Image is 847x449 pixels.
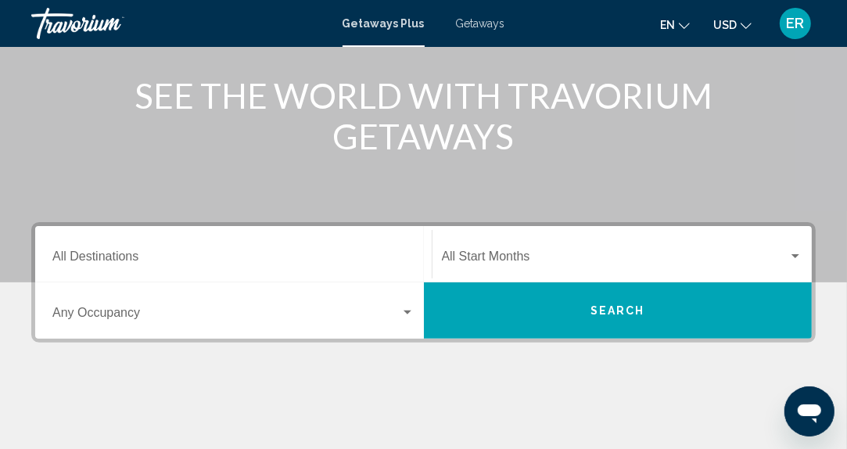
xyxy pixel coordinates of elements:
span: ER [787,16,805,31]
button: Change language [660,13,690,36]
iframe: Button to launch messaging window [784,386,834,436]
div: Search widget [35,226,812,339]
a: Getaways Plus [343,17,425,30]
span: en [660,19,675,31]
button: Search [424,282,813,339]
span: USD [713,19,737,31]
a: Travorium [31,8,327,39]
h1: SEE THE WORLD WITH TRAVORIUM GETAWAYS [131,75,717,156]
button: User Menu [775,7,816,40]
span: Search [590,305,645,318]
a: Getaways [456,17,505,30]
button: Change currency [713,13,752,36]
